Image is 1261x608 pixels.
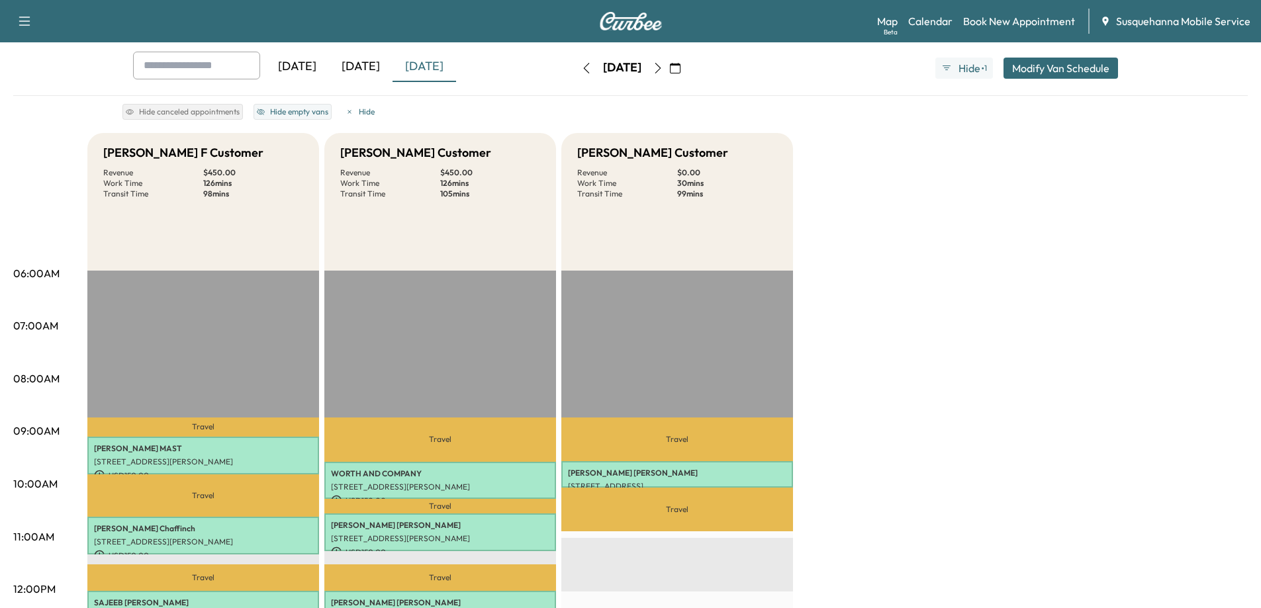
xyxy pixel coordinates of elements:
p: $ 450.00 [203,167,303,178]
div: [DATE] [265,52,329,82]
p: Work Time [340,178,440,189]
p: Work Time [103,178,203,189]
p: [PERSON_NAME] [PERSON_NAME] [331,520,549,531]
p: 10:00AM [13,476,58,492]
p: [STREET_ADDRESS][PERSON_NAME] [94,456,312,467]
p: 11:00AM [13,529,54,544]
div: Beta [884,27,898,37]
p: [STREET_ADDRESS][PERSON_NAME] [94,537,312,547]
a: Calendar [908,13,953,29]
span: 1 [984,63,987,73]
p: 12:00PM [13,581,56,597]
p: Travel [324,417,556,462]
p: Travel [324,499,556,513]
p: Transit Time [340,189,440,199]
p: Travel [561,488,793,531]
p: Travel [87,564,319,591]
button: Hide [342,104,378,120]
p: 126 mins [203,178,303,189]
p: [STREET_ADDRESS] [568,481,786,492]
p: [PERSON_NAME] [PERSON_NAME] [568,468,786,478]
p: 07:00AM [13,318,58,333]
div: [DATE] [603,60,641,76]
button: Hide empty vans [254,104,332,120]
p: Revenue [103,167,203,178]
p: Revenue [340,167,440,178]
p: [PERSON_NAME] MAST [94,443,312,454]
button: Hide●1 [935,58,992,79]
p: SAJEEB [PERSON_NAME] [94,597,312,608]
p: 126 mins [440,178,540,189]
p: USD 150.00 [331,495,549,507]
p: [PERSON_NAME] [PERSON_NAME] [331,597,549,608]
p: $ 0.00 [677,167,777,178]
h5: [PERSON_NAME] F Customer [103,144,263,162]
p: $ 450.00 [440,167,540,178]
p: USD 150.00 [331,546,549,558]
p: 08:00AM [13,370,60,386]
p: 30 mins [677,178,777,189]
span: Susquehanna Mobile Service [1116,13,1250,29]
span: Hide [957,60,981,76]
p: 98 mins [203,189,303,199]
p: Travel [324,564,556,591]
p: [STREET_ADDRESS][PERSON_NAME] [331,482,549,492]
p: USD 150.00 [94,550,312,562]
p: Transit Time [103,189,203,199]
p: WORTH AND COMPANY [331,468,549,479]
p: Travel [87,474,319,517]
h5: [PERSON_NAME] Customer [577,144,728,162]
p: [STREET_ADDRESS][PERSON_NAME] [331,533,549,544]
p: [PERSON_NAME] Chaffinch [94,523,312,534]
div: [DATE] [393,52,456,82]
a: MapBeta [877,13,898,29]
div: [DATE] [329,52,393,82]
a: Book New Appointment [963,13,1075,29]
p: Travel [561,417,793,461]
p: 09:00AM [13,423,60,439]
p: Revenue [577,167,677,178]
span: ● [981,65,984,71]
p: USD 150.00 [94,470,312,482]
button: Modify Van Schedule [1004,58,1118,79]
p: Work Time [577,178,677,189]
p: 06:00AM [13,265,60,281]
button: Hide canceled appointments [122,104,243,120]
p: Transit Time [577,189,677,199]
p: 99 mins [677,189,777,199]
img: Curbee Logo [599,12,663,30]
p: Travel [87,417,319,437]
p: 105 mins [440,189,540,199]
h5: [PERSON_NAME] Customer [340,144,491,162]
